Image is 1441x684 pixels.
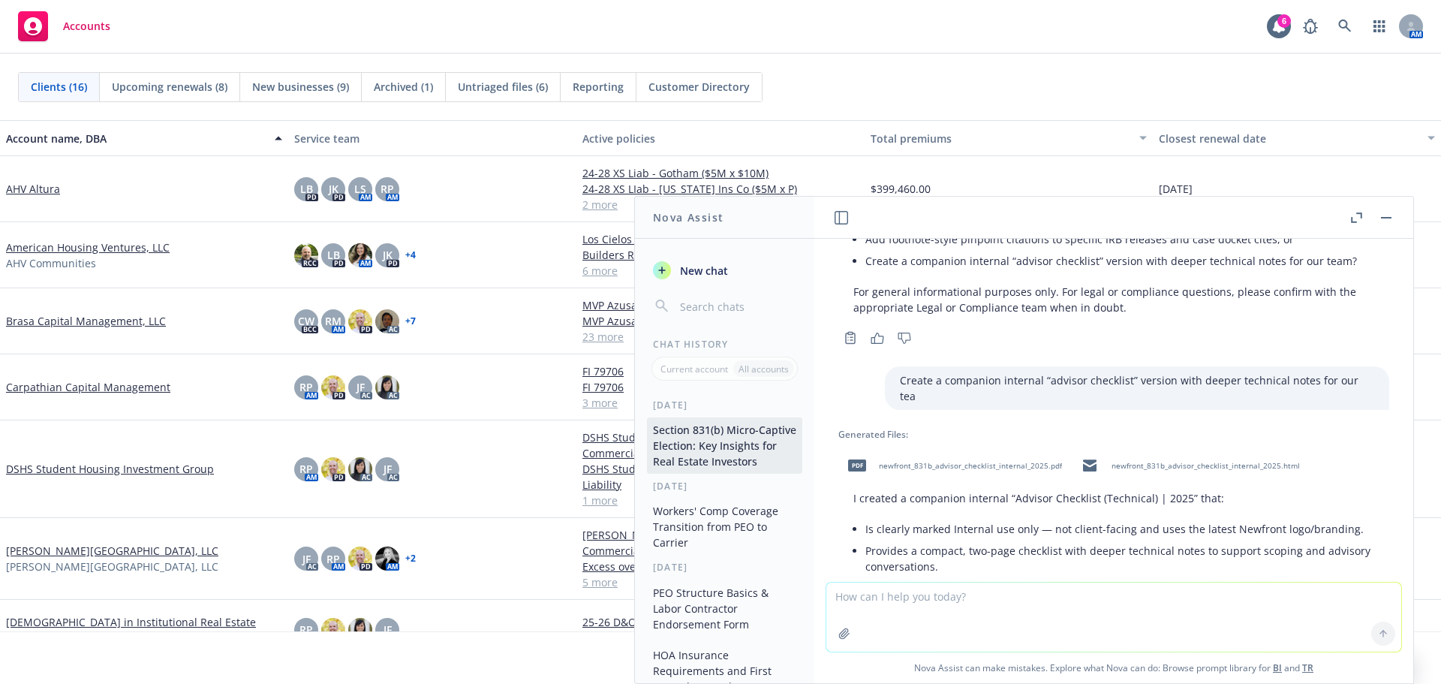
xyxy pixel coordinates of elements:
[1153,120,1441,156] button: Closest renewal date
[1273,661,1282,674] a: BI
[879,461,1062,471] span: newfront_831b_advisor_checklist_internal_2025.pdf
[6,614,282,646] a: [DEMOGRAPHIC_DATA] in Institutional Real Estate (FIIRE)
[294,243,318,267] img: photo
[838,447,1065,484] div: pdfnewfront_831b_advisor_checklist_internal_2025.pdf
[329,181,338,197] span: JK
[1071,447,1303,484] div: newfront_831b_advisor_checklist_internal_2025.html
[405,317,416,326] a: + 7
[6,379,170,395] a: Carpathian Capital Management
[299,379,313,395] span: RP
[384,622,392,637] span: JF
[6,181,60,197] a: AHV Altura
[865,540,1374,577] li: Provides a compact, two-page checklist with deeper technical notes to support scoping and advisor...
[299,461,313,477] span: RP
[848,460,866,471] span: pdf
[381,181,394,197] span: RP
[1330,11,1360,41] a: Search
[576,120,865,156] button: Active policies
[6,313,166,329] a: Brasa Capital Management, LLC
[582,247,859,263] a: Builders Risk
[294,131,570,146] div: Service team
[326,551,340,567] span: RP
[1364,11,1394,41] a: Switch app
[892,327,916,348] button: Thumbs down
[582,395,859,411] a: 3 more
[582,131,859,146] div: Active policies
[327,247,340,263] span: LB
[356,379,365,395] span: JF
[375,547,399,571] img: photo
[635,399,814,411] div: [DATE]
[1159,181,1193,197] span: [DATE]
[582,574,859,590] a: 5 more
[647,257,802,284] button: New chat
[865,228,1374,250] li: Add footnote-style pinpoint citations to specific IRB releases and case docket cites, or
[375,375,399,399] img: photo
[6,559,218,574] span: [PERSON_NAME][GEOGRAPHIC_DATA], LLC
[635,338,814,351] div: Chat History
[853,490,1374,506] p: I created a companion internal “Advisor Checklist (Technical) | 2025” that:
[582,614,859,630] a: 25-26 D&O and EPL
[582,527,859,559] a: [PERSON_NAME][GEOGRAPHIC_DATA], LLC - Commercial Package
[288,120,576,156] button: Service team
[582,231,859,247] a: Los Cielos Builders Risk
[6,131,266,146] div: Account name, DBA
[582,181,859,197] a: 24-28 XS LIab - [US_STATE] Ins Co ($5M x P)
[1277,14,1291,28] div: 6
[653,209,724,225] h1: Nova Assist
[31,79,87,95] span: Clients (16)
[582,165,859,181] a: 24-28 XS Liab - Gotham ($5M x $10M)
[1159,131,1418,146] div: Closest renewal date
[871,181,931,197] span: $399,460.00
[354,181,366,197] span: LS
[677,263,728,279] span: New chat
[63,20,110,32] span: Accounts
[6,255,96,271] span: AHV Communities
[871,131,1130,146] div: Total premiums
[300,181,313,197] span: LB
[384,461,392,477] span: JF
[582,329,859,345] a: 23 more
[6,543,218,559] a: [PERSON_NAME][GEOGRAPHIC_DATA], LLC
[582,559,859,574] a: Excess over GL, Hired/Non-owned Auto, Auto Liability
[582,379,859,395] a: FI 79706
[853,284,1374,315] p: For general informational purposes only. For legal or compliance questions, please confirm with t...
[348,243,372,267] img: photo
[647,580,802,637] button: PEO Structure Basics & Labor Contractor Endorsement Form
[582,493,859,508] a: 1 more
[865,250,1374,272] li: Create a companion internal “advisor checklist” version with deeper technical notes for our team?
[820,652,1407,683] span: Nova Assist can make mistakes. Explore what Nova can do: Browse prompt library for and
[112,79,227,95] span: Upcoming renewals (8)
[383,247,393,263] span: JK
[582,263,859,279] a: 6 more
[677,296,796,317] input: Search chats
[900,372,1374,404] p: Create a companion internal “advisor checklist” version with deeper technical notes for our tea
[647,417,802,474] button: Section 831(b) Micro-Captive Election: Key Insights for Real Estate Investors
[1112,461,1300,471] span: newfront_831b_advisor_checklist_internal_2025.html
[299,622,313,637] span: RP
[739,363,789,375] p: All accounts
[348,618,372,642] img: photo
[582,313,859,329] a: MVP Azusa Foothill LLC
[647,499,802,555] button: Workers' Comp Coverage Transition from PEO to Carrier
[865,120,1153,156] button: Total premiums
[302,551,311,567] span: JF
[635,480,814,493] div: [DATE]
[405,554,416,563] a: + 2
[6,240,170,255] a: American Housing Ventures, LLC
[348,457,372,481] img: photo
[6,461,214,477] a: DSHS Student Housing Investment Group
[325,313,341,329] span: RM
[573,79,624,95] span: Reporting
[635,561,814,574] div: [DATE]
[375,309,399,333] img: photo
[321,375,345,399] img: photo
[582,297,859,313] a: MVP Azusa Foothill LLC | Excess $1M x $5M
[1295,11,1325,41] a: Report a Bug
[844,331,857,345] svg: Copy to clipboard
[321,618,345,642] img: photo
[582,630,859,646] a: 25-26 GL - NIAC
[348,309,372,333] img: photo
[582,461,859,493] a: DSHS Student Housing Investment Group - Excess Liability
